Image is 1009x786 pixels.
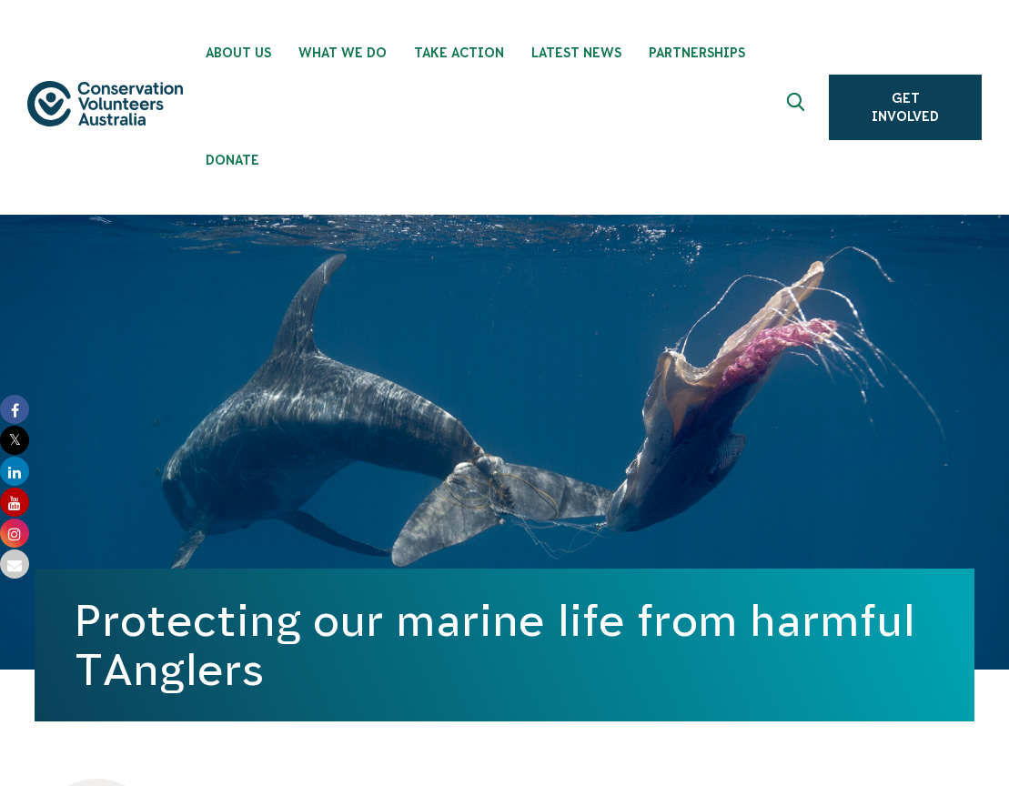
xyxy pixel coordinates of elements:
[829,75,982,140] a: Get Involved
[649,45,745,60] span: Partnerships
[206,153,259,167] span: Donate
[298,45,387,60] span: What We Do
[75,596,934,694] h1: Protecting our marine life from harmful TAnglers
[414,45,504,60] span: Take Action
[206,45,271,60] span: About Us
[776,86,820,129] button: Expand search box Close search box
[787,93,810,122] span: Expand search box
[27,81,183,126] img: logo.svg
[531,45,621,60] span: Latest News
